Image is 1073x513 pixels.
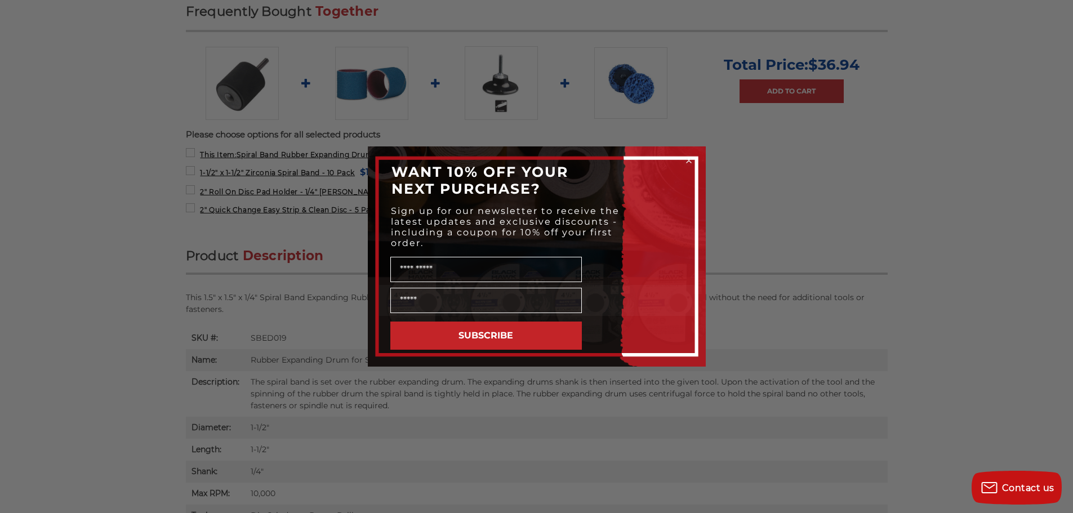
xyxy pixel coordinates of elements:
[390,322,582,350] button: SUBSCRIBE
[391,206,620,248] span: Sign up for our newsletter to receive the latest updates and exclusive discounts - including a co...
[390,288,582,313] input: Email
[683,155,694,166] button: Close dialog
[391,163,568,197] span: WANT 10% OFF YOUR NEXT PURCHASE?
[972,471,1062,505] button: Contact us
[1002,483,1054,493] span: Contact us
